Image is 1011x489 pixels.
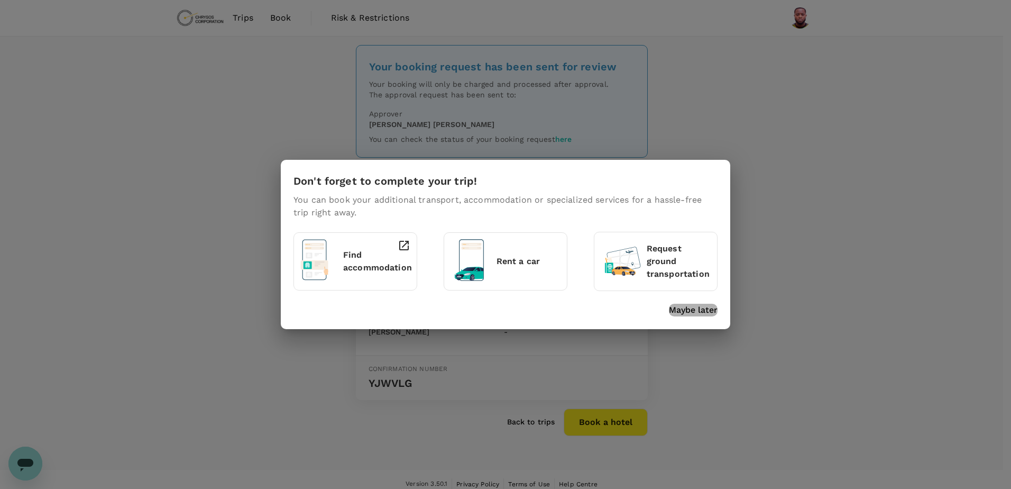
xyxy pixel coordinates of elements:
[293,194,718,219] p: You can book your additional transport, accommodation or specialized services for a hassle-free t...
[293,173,477,189] h6: Don't forget to complete your trip!
[497,255,560,268] p: Rent a car
[669,304,718,316] button: Maybe later
[343,249,412,274] p: Find accommodation
[647,242,711,280] p: Request ground transportation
